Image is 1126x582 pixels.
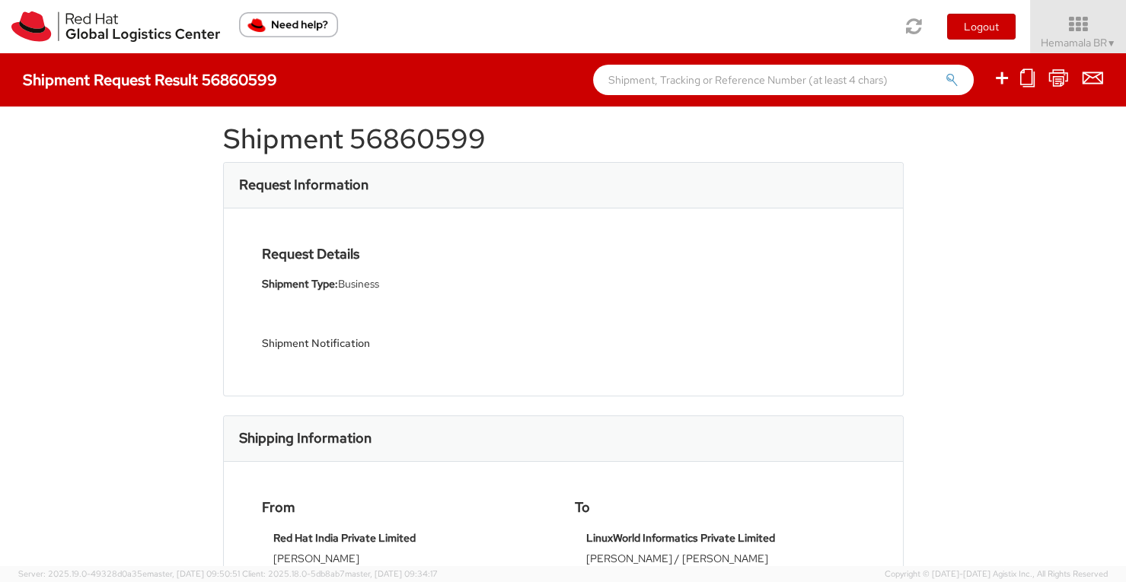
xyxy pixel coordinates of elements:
span: master, [DATE] 09:34:17 [345,568,438,579]
h3: Shipping Information [239,431,372,446]
img: rh-logistics-00dfa346123c4ec078e1.svg [11,11,220,42]
span: Server: 2025.19.0-49328d0a35e [18,568,240,579]
span: Hemamala BR [1041,36,1116,49]
span: Client: 2025.18.0-5db8ab7 [242,568,438,579]
h4: Shipment Request Result 56860599 [23,72,277,88]
h5: Shipment Notification [262,338,552,349]
strong: Red Hat India Private Limited [273,531,416,545]
span: ▼ [1107,37,1116,49]
span: master, [DATE] 09:50:51 [147,568,240,579]
button: Logout [947,14,1016,40]
strong: Shipment Type: [262,277,338,291]
td: [PERSON_NAME] [273,551,541,571]
h3: Request Information [239,177,368,192]
strong: LinuxWorld Informatics Private Limited [586,531,775,545]
h4: Request Details [262,246,552,262]
input: Shipment, Tracking or Reference Number (at least 4 chars) [593,65,974,95]
h4: To [575,500,865,515]
h1: Shipment 56860599 [223,124,904,154]
button: Need help? [239,12,338,37]
td: [PERSON_NAME] / [PERSON_NAME] [586,551,853,571]
h4: From [262,500,552,515]
li: Business [262,276,552,292]
span: Copyright © [DATE]-[DATE] Agistix Inc., All Rights Reserved [885,568,1108,580]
